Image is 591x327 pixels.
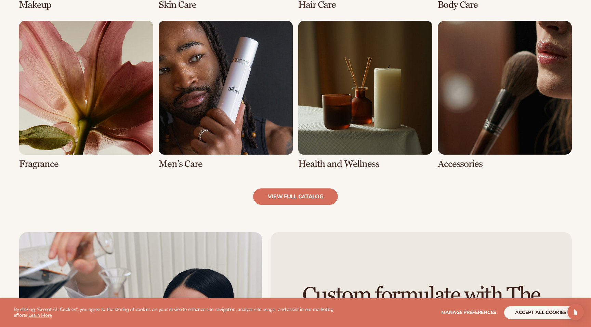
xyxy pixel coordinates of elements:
[253,188,338,205] a: view full catalog
[298,21,432,169] div: 7 / 8
[567,304,584,320] div: Open Intercom Messenger
[504,306,577,319] button: accept all cookies
[28,312,52,318] a: Learn More
[14,307,351,318] p: By clicking "Accept All Cookies", you agree to the storing of cookies on your device to enhance s...
[159,21,293,169] div: 6 / 8
[19,21,153,169] div: 5 / 8
[441,309,496,316] span: Manage preferences
[438,21,572,169] div: 8 / 8
[441,306,496,319] button: Manage preferences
